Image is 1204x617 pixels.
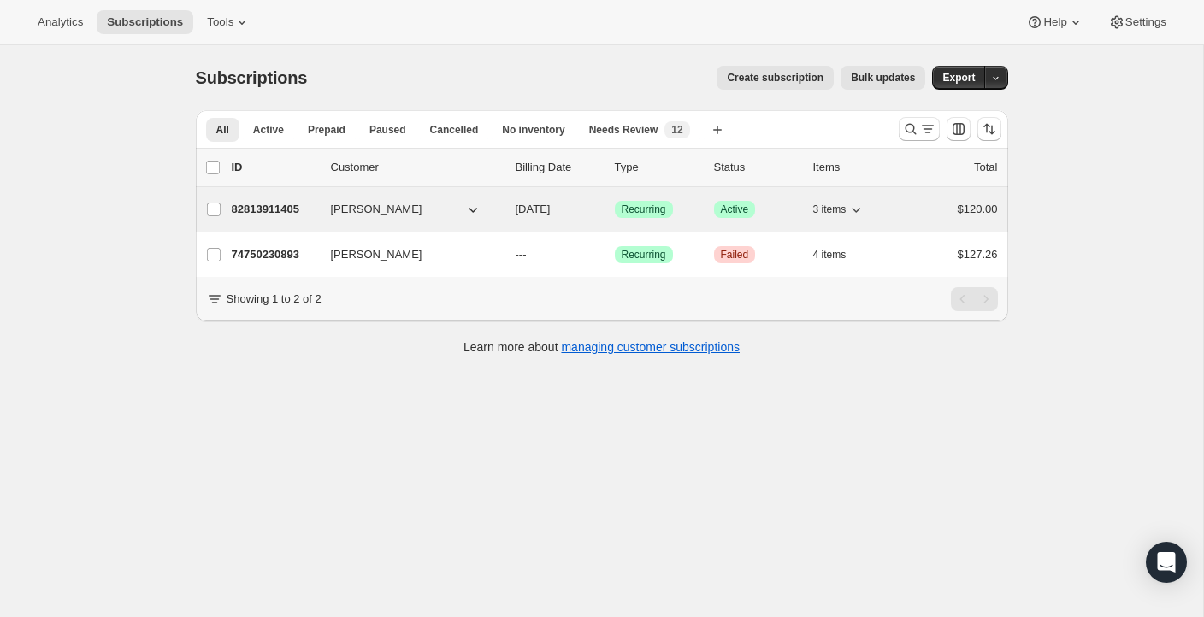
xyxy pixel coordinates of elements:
[232,159,998,176] div: IDCustomerBilling DateTypeStatusItemsTotal
[671,123,682,137] span: 12
[841,66,925,90] button: Bulk updates
[977,117,1001,141] button: Sort the results
[704,118,731,142] button: Create new view
[216,123,229,137] span: All
[813,159,899,176] div: Items
[1016,10,1094,34] button: Help
[1043,15,1066,29] span: Help
[951,287,998,311] nav: Pagination
[197,10,261,34] button: Tools
[974,159,997,176] p: Total
[851,71,915,85] span: Bulk updates
[232,243,998,267] div: 74750230893[PERSON_NAME]---SuccessRecurringCriticalFailed4 items$127.26
[227,291,322,308] p: Showing 1 to 2 of 2
[615,159,700,176] div: Type
[502,123,564,137] span: No inventory
[321,241,492,268] button: [PERSON_NAME]
[813,248,847,261] span: 4 items
[207,15,233,29] span: Tools
[813,203,847,216] span: 3 items
[196,68,308,87] span: Subscriptions
[1146,542,1187,583] div: Open Intercom Messenger
[622,203,666,216] span: Recurring
[308,123,345,137] span: Prepaid
[232,197,998,221] div: 82813911405[PERSON_NAME][DATE]SuccessRecurringSuccessActive3 items$120.00
[1125,15,1166,29] span: Settings
[232,201,317,218] p: 82813911405
[932,66,985,90] button: Export
[727,71,823,85] span: Create subscription
[717,66,834,90] button: Create subscription
[107,15,183,29] span: Subscriptions
[97,10,193,34] button: Subscriptions
[321,196,492,223] button: [PERSON_NAME]
[232,246,317,263] p: 74750230893
[899,117,940,141] button: Search and filter results
[516,248,527,261] span: ---
[721,248,749,261] span: Failed
[561,340,740,354] a: managing customer subscriptions
[331,246,422,263] span: [PERSON_NAME]
[38,15,83,29] span: Analytics
[947,117,971,141] button: Customize table column order and visibility
[589,123,658,137] span: Needs Review
[622,248,666,261] span: Recurring
[942,71,975,85] span: Export
[27,10,93,34] button: Analytics
[331,201,422,218] span: [PERSON_NAME]
[813,243,865,267] button: 4 items
[331,159,502,176] p: Customer
[958,203,998,215] span: $120.00
[430,123,479,137] span: Cancelled
[714,159,800,176] p: Status
[813,197,865,221] button: 3 items
[1098,10,1177,34] button: Settings
[516,203,551,215] span: [DATE]
[232,159,317,176] p: ID
[516,159,601,176] p: Billing Date
[463,338,740,356] p: Learn more about
[369,123,406,137] span: Paused
[253,123,284,137] span: Active
[958,248,998,261] span: $127.26
[721,203,749,216] span: Active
